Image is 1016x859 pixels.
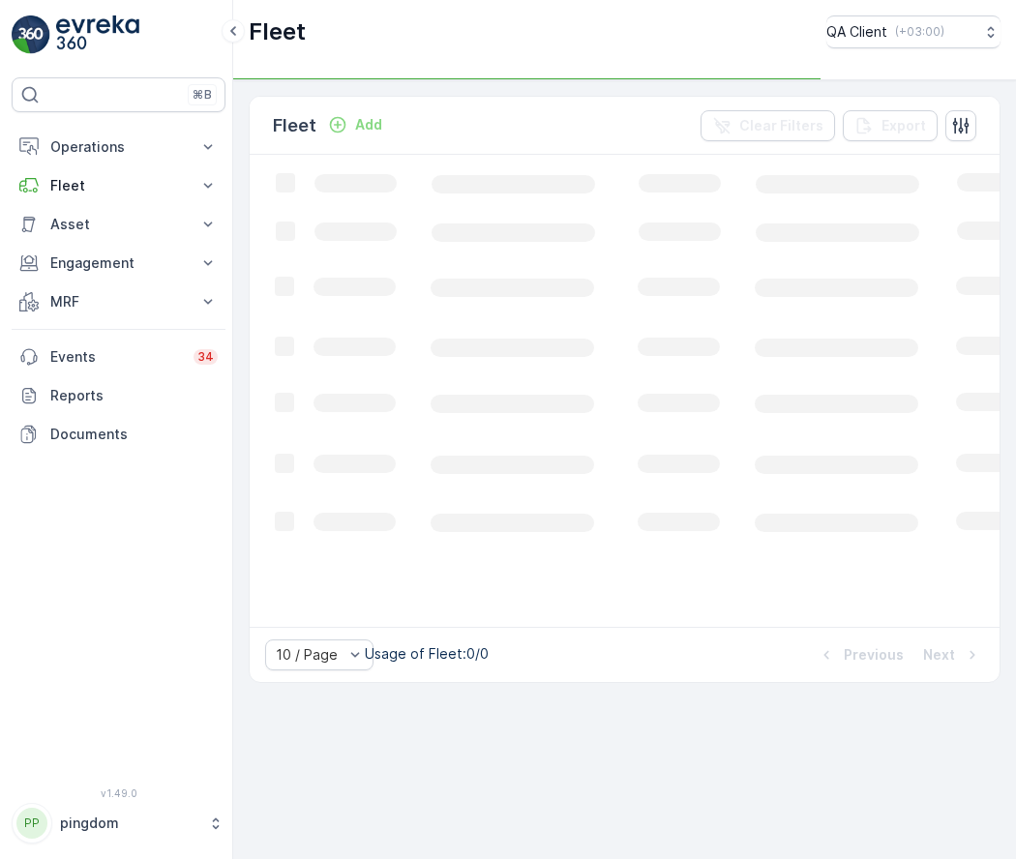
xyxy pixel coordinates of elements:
[12,205,225,244] button: Asset
[12,415,225,454] a: Documents
[882,116,926,135] p: Export
[12,128,225,166] button: Operations
[12,803,225,844] button: PPpingdom
[50,176,187,195] p: Fleet
[895,24,944,40] p: ( +03:00 )
[197,349,214,365] p: 34
[50,253,187,273] p: Engagement
[12,787,225,799] span: v 1.49.0
[12,15,50,54] img: logo
[923,645,955,665] p: Next
[50,347,182,367] p: Events
[739,116,823,135] p: Clear Filters
[50,386,218,405] p: Reports
[826,15,1001,48] button: QA Client(+03:00)
[193,87,212,103] p: ⌘B
[249,16,306,47] p: Fleet
[843,110,938,141] button: Export
[12,166,225,205] button: Fleet
[826,22,887,42] p: QA Client
[12,376,225,415] a: Reports
[273,112,316,139] p: Fleet
[365,644,489,664] p: Usage of Fleet : 0/0
[50,292,187,311] p: MRF
[921,643,984,666] button: Next
[12,338,225,376] a: Events34
[701,110,835,141] button: Clear Filters
[56,15,139,54] img: logo_light-DOdMpM7g.png
[844,645,904,665] p: Previous
[355,115,382,134] p: Add
[16,808,47,839] div: PP
[12,282,225,321] button: MRF
[320,113,390,136] button: Add
[60,814,198,833] p: pingdom
[50,215,187,234] p: Asset
[815,643,906,666] button: Previous
[12,244,225,282] button: Engagement
[50,425,218,444] p: Documents
[50,137,187,157] p: Operations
